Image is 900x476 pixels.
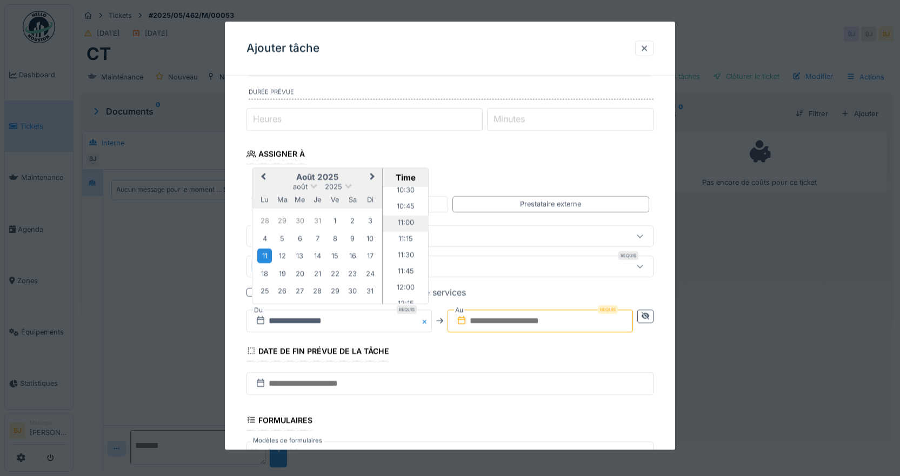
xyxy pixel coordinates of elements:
div: Choose lundi 18 août 2025 [257,266,272,280]
div: Choose samedi 2 août 2025 [345,213,360,228]
div: Choose samedi 16 août 2025 [345,249,360,263]
label: Au [454,304,464,316]
div: Choose mercredi 30 juillet 2025 [292,213,307,228]
div: Choose mardi 5 août 2025 [275,231,290,245]
div: dimanche [363,192,377,207]
button: Next Month [365,169,382,186]
div: Prestataire externe [520,199,581,209]
span: 2025 [325,182,342,190]
label: Unitech [251,250,278,259]
span: août [293,182,308,190]
li: 11:30 [383,247,429,264]
div: Choose mercredi 6 août 2025 [292,231,307,245]
div: Choose lundi 28 juillet 2025 [257,213,272,228]
div: vendredi [328,192,342,207]
h3: Ajouter tâche [246,42,319,55]
div: Choose mercredi 20 août 2025 [292,266,307,280]
div: Choose jeudi 31 juillet 2025 [310,213,325,228]
div: Formulaires [246,412,312,430]
div: Choose lundi 11 août 2025 [257,249,272,263]
label: Heures [251,112,284,125]
div: Choose vendredi 15 août 2025 [328,249,342,263]
div: Choose mardi 19 août 2025 [275,266,290,280]
ul: Time [383,186,429,303]
div: Unitech [251,230,289,242]
div: mercredi [292,192,307,207]
label: Durée prévue [249,88,654,99]
div: Unitech [251,260,299,272]
div: Choose mardi 12 août 2025 [275,249,290,263]
div: Assigner à [246,146,305,164]
div: Choose dimanche 31 août 2025 [363,284,377,298]
div: Month août, 2025 [256,212,379,299]
div: Ajouter un intervenant [246,169,342,183]
div: Choose lundi 25 août 2025 [257,284,272,298]
li: 10:30 [383,183,429,199]
div: Choose dimanche 24 août 2025 [363,266,377,280]
label: Minutes [491,112,527,125]
li: 12:00 [383,280,429,296]
div: Requis [598,305,618,313]
div: Choose vendredi 8 août 2025 [328,231,342,245]
div: Choose lundi 4 août 2025 [257,231,272,245]
div: Choose jeudi 28 août 2025 [310,284,325,298]
div: samedi [345,192,360,207]
label: Du [253,304,264,316]
div: Choose mercredi 27 août 2025 [292,284,307,298]
div: Choose jeudi 14 août 2025 [310,249,325,263]
div: Requis [397,305,417,313]
div: lundi [257,192,272,207]
div: mardi [275,192,290,207]
div: Choose jeudi 7 août 2025 [310,231,325,245]
div: Choose dimanche 10 août 2025 [363,231,377,245]
div: Choose vendredi 1 août 2025 [328,213,342,228]
div: Choose vendredi 22 août 2025 [328,266,342,280]
div: Choose dimanche 17 août 2025 [363,249,377,263]
button: Close [420,309,432,332]
label: Modèles de formulaires [251,435,324,445]
h2: août 2025 [252,172,382,182]
div: Choose samedi 23 août 2025 [345,266,360,280]
div: Choose mardi 26 août 2025 [275,284,290,298]
div: Time [385,172,425,182]
li: 11:15 [383,231,429,247]
div: Vos formulaires [251,446,324,458]
div: Choose mardi 29 juillet 2025 [275,213,290,228]
div: Requis [618,251,638,259]
li: 11:45 [383,264,429,280]
li: 11:00 [383,215,429,231]
li: 12:15 [383,296,429,312]
div: Choose samedi 30 août 2025 [345,284,360,298]
div: Choose vendredi 29 août 2025 [328,284,342,298]
li: 10:45 [383,199,429,215]
button: Previous Month [254,169,271,186]
div: Choose jeudi 21 août 2025 [310,266,325,280]
div: Choose dimanche 3 août 2025 [363,213,377,228]
div: Choose samedi 9 août 2025 [345,231,360,245]
label: Prestataires externes [251,219,317,229]
div: jeudi [310,192,325,207]
div: Choose mercredi 13 août 2025 [292,249,307,263]
div: Date de fin prévue de la tâche [246,343,389,361]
